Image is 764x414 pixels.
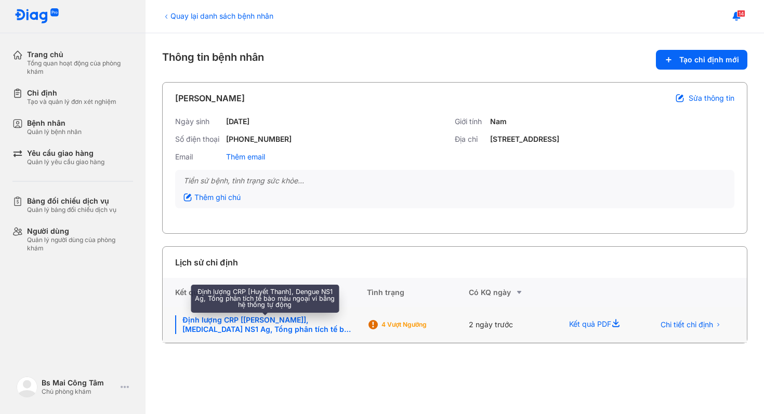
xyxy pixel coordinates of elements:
[175,135,222,144] div: Số điện thoại
[226,135,292,144] div: [PHONE_NUMBER]
[183,176,726,185] div: Tiền sử bệnh, tình trạng sức khỏe...
[455,117,486,126] div: Giới tính
[175,117,222,126] div: Ngày sinh
[27,226,133,236] div: Người dùng
[226,117,249,126] div: [DATE]
[175,92,245,104] div: [PERSON_NAME]
[162,50,747,70] div: Thông tin bệnh nhân
[15,8,59,24] img: logo
[27,196,116,206] div: Bảng đối chiếu dịch vụ
[27,118,82,128] div: Bệnh nhân
[367,278,469,307] div: Tình trạng
[656,50,747,70] button: Tạo chỉ định mới
[469,307,557,343] div: 2 ngày trước
[226,152,265,162] div: Thêm email
[175,256,238,269] div: Lịch sử chỉ định
[689,94,734,103] span: Sửa thông tin
[490,117,507,126] div: Nam
[455,135,486,144] div: Địa chỉ
[27,149,104,158] div: Yêu cầu giao hàng
[557,307,642,343] div: Kết quả PDF
[175,315,354,334] div: Định lượng CRP [[PERSON_NAME]], [MEDICAL_DATA] NS1 Ag, Tổng phân tích tế bào máu ngoại vi bằng hệ...
[42,388,116,396] div: Chủ phòng khám
[469,286,557,299] div: Có KQ ngày
[27,88,116,98] div: Chỉ định
[381,320,465,329] div: 4 Vượt ngưỡng
[162,10,273,21] div: Quay lại danh sách bệnh nhân
[654,317,728,332] button: Chi tiết chỉ định
[27,128,82,136] div: Quản lý bệnh nhân
[17,377,37,397] img: logo
[27,158,104,166] div: Quản lý yêu cầu giao hàng
[183,193,241,202] div: Thêm ghi chú
[42,378,116,388] div: Bs Mai Công Tâm
[27,50,133,59] div: Trang chủ
[175,152,222,162] div: Email
[27,206,116,214] div: Quản lý bảng đối chiếu dịch vụ
[27,59,133,76] div: Tổng quan hoạt động của phòng khám
[679,55,739,64] span: Tạo chỉ định mới
[490,135,559,144] div: [STREET_ADDRESS]
[27,236,133,252] div: Quản lý người dùng của phòng khám
[163,278,367,307] div: Kết quả
[661,320,713,329] span: Chi tiết chỉ định
[737,10,745,17] span: 14
[27,98,116,106] div: Tạo và quản lý đơn xét nghiệm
